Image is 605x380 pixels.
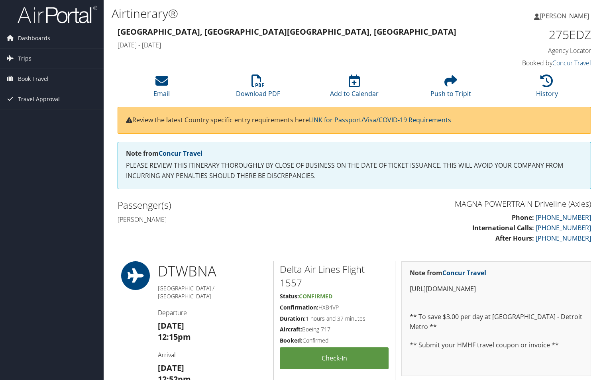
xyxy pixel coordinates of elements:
[534,4,597,28] a: [PERSON_NAME]
[280,262,389,289] h2: Delta Air Lines Flight 1557
[299,292,332,300] span: Confirmed
[18,28,50,48] span: Dashboards
[482,46,591,55] h4: Agency Locator
[18,49,31,69] span: Trips
[410,268,486,277] strong: Note from
[410,284,583,294] p: [URL][DOMAIN_NAME]
[126,161,583,181] p: PLEASE REVIEW THIS ITINERARY THOROUGHLY BY CLOSE OF BUSINESS ON THE DATE OF TICKET ISSUANCE. THIS...
[536,223,591,232] a: [PHONE_NUMBER]
[153,79,170,98] a: Email
[280,347,389,369] a: Check-in
[280,292,299,300] strong: Status:
[280,325,389,333] h5: Boeing 717
[112,5,435,22] h1: Airtinerary®
[309,116,451,124] a: LINK for Passport/Visa/COVID-19 Requirements
[552,59,591,67] a: Concur Travel
[159,149,202,158] a: Concur Travel
[536,213,591,222] a: [PHONE_NUMBER]
[280,325,302,333] strong: Aircraft:
[482,59,591,67] h4: Booked by
[280,337,302,344] strong: Booked:
[442,268,486,277] a: Concur Travel
[280,304,318,311] strong: Confirmation:
[158,320,184,331] strong: [DATE]
[158,308,267,317] h4: Departure
[126,115,583,125] p: Review the latest Country specific entry requirements here
[280,304,389,311] h5: HXB4VP
[472,223,534,232] strong: International Calls:
[126,149,202,158] strong: Note from
[482,26,591,43] h1: 275EDZ
[430,79,471,98] a: Push to Tripit
[410,312,583,332] p: ** To save $3.00 per day at [GEOGRAPHIC_DATA] - Detroit Metro **
[536,234,591,243] a: [PHONE_NUMBER]
[118,41,470,49] h4: [DATE] - [DATE]
[118,198,348,212] h2: Passenger(s)
[540,12,589,20] span: [PERSON_NAME]
[158,362,184,373] strong: [DATE]
[18,89,60,109] span: Travel Approval
[360,198,591,210] h3: MAGNA POWERTRAIN Driveline (Axles)
[158,351,267,359] h4: Arrival
[536,79,558,98] a: History
[330,79,379,98] a: Add to Calendar
[280,315,306,322] strong: Duration:
[118,215,348,224] h4: [PERSON_NAME]
[118,26,456,37] strong: [GEOGRAPHIC_DATA], [GEOGRAPHIC_DATA] [GEOGRAPHIC_DATA], [GEOGRAPHIC_DATA]
[18,5,97,24] img: airportal-logo.png
[158,284,267,300] h5: [GEOGRAPHIC_DATA] / [GEOGRAPHIC_DATA]
[158,261,267,281] h1: DTW BNA
[236,79,280,98] a: Download PDF
[280,337,389,345] h5: Confirmed
[495,234,534,243] strong: After Hours:
[280,315,389,323] h5: 1 hours and 37 minutes
[410,340,583,351] p: ** Submit your HMHF travel coupon or invoice **
[18,69,49,89] span: Book Travel
[512,213,534,222] strong: Phone:
[158,331,191,342] strong: 12:15pm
